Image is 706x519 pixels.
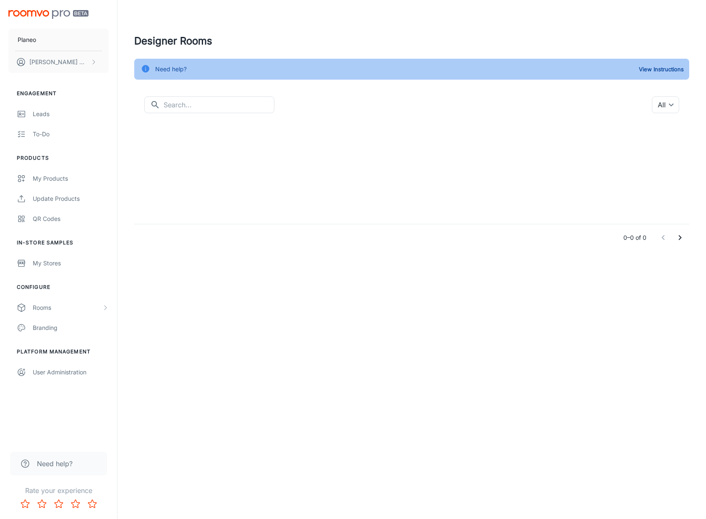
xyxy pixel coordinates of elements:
button: Go to next page [672,229,688,246]
div: My Stores [33,259,109,268]
img: Roomvo PRO Beta [8,10,89,19]
div: All [652,96,679,113]
div: Leads [33,109,109,119]
div: My Products [33,174,109,183]
div: QR Codes [33,214,109,223]
p: 0–0 of 0 [623,233,646,242]
div: Update Products [33,194,109,203]
button: View Instructions [637,63,686,75]
p: [PERSON_NAME] Neufeld [29,57,89,67]
h4: Designer Rooms [134,34,689,49]
button: [PERSON_NAME] Neufeld [8,51,109,73]
button: Planeo [8,29,109,51]
div: Need help? [155,61,187,77]
div: To-do [33,130,109,139]
input: Search... [164,96,274,113]
p: Planeo [18,35,36,44]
